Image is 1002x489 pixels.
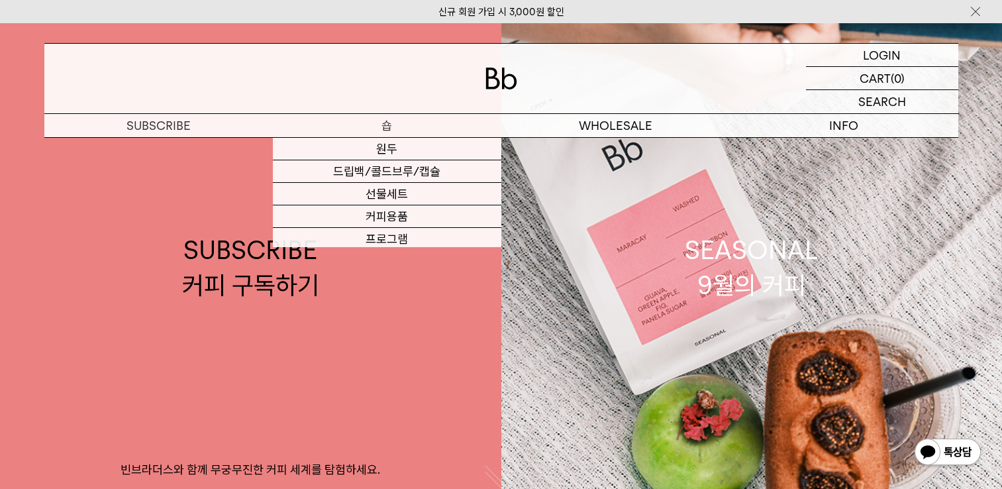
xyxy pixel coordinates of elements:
[806,44,958,67] a: LOGIN
[273,228,501,250] a: 프로그램
[273,160,501,183] a: 드립백/콜드브루/캡슐
[273,114,501,137] a: 숍
[182,233,319,303] div: SUBSCRIBE 커피 구독하기
[273,138,501,160] a: 원두
[863,44,901,66] p: LOGIN
[485,68,517,89] img: 로고
[730,114,958,137] p: INFO
[685,233,819,303] div: SEASONAL 9월의 커피
[438,6,564,18] a: 신규 회원 가입 시 3,000원 할인
[273,183,501,205] a: 선물세트
[44,114,273,137] a: SUBSCRIBE
[806,67,958,90] a: CART (0)
[891,67,905,89] p: (0)
[913,437,982,469] img: 카카오톡 채널 1:1 채팅 버튼
[273,205,501,228] a: 커피용품
[501,114,730,137] p: WHOLESALE
[860,67,891,89] p: CART
[858,90,906,113] p: SEARCH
